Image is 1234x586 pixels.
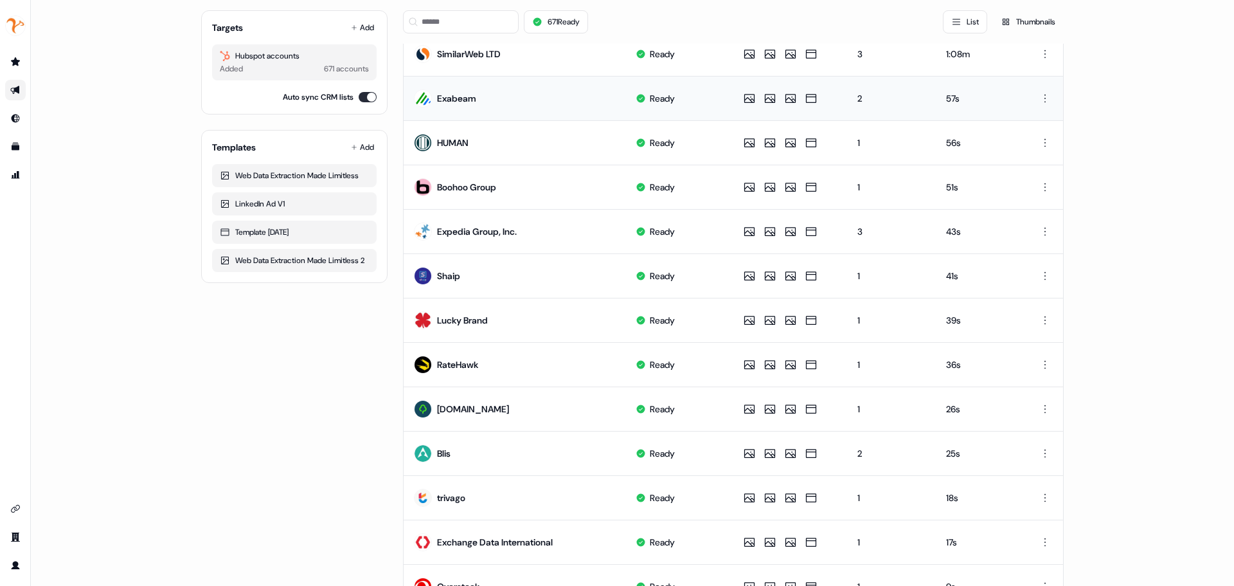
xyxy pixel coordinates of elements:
[857,536,925,549] div: 1
[5,527,26,547] a: Go to team
[946,181,1011,194] div: 51s
[5,80,26,100] a: Go to outbound experience
[437,447,451,460] div: Blis
[348,138,377,156] button: Add
[437,92,476,105] div: Exabeam
[650,48,675,60] div: Ready
[857,181,925,194] div: 1
[348,19,377,37] button: Add
[946,358,1011,371] div: 36s
[650,314,675,327] div: Ready
[437,270,460,282] div: Shaip
[946,314,1011,327] div: 39s
[992,10,1064,33] button: Thumbnails
[220,197,369,210] div: LinkedIn Ad V1
[650,136,675,149] div: Ready
[650,536,675,549] div: Ready
[857,358,925,371] div: 1
[857,270,925,282] div: 1
[857,48,925,60] div: 3
[5,555,26,576] a: Go to profile
[650,491,675,504] div: Ready
[5,108,26,129] a: Go to Inbound
[212,141,256,154] div: Templates
[946,225,1011,238] div: 43s
[437,181,496,194] div: Boohoo Group
[437,403,509,416] div: [DOMAIN_NAME]
[437,225,517,238] div: Expedia Group, Inc.
[857,225,925,238] div: 3
[946,92,1011,105] div: 57s
[857,92,925,105] div: 2
[857,491,925,504] div: 1
[324,62,369,75] div: 671 accounts
[220,50,369,62] div: Hubspot accounts
[220,254,369,267] div: Web Data Extraction Made Limitless 2
[946,270,1011,282] div: 41s
[212,21,243,34] div: Targets
[5,499,26,519] a: Go to integrations
[437,136,469,149] div: HUMAN
[437,48,501,60] div: SimilarWeb LTD
[650,403,675,416] div: Ready
[437,358,478,371] div: RateHawk
[857,314,925,327] div: 1
[857,403,925,416] div: 1
[650,270,675,282] div: Ready
[946,136,1011,149] div: 56s
[220,62,243,75] div: Added
[524,10,588,33] button: 671Ready
[650,358,675,371] div: Ready
[650,181,675,194] div: Ready
[943,10,987,33] button: List
[946,48,1011,60] div: 1:08m
[650,92,675,105] div: Ready
[946,447,1011,460] div: 25s
[946,536,1011,549] div: 17s
[5,165,26,185] a: Go to attribution
[5,136,26,157] a: Go to templates
[283,91,353,104] label: Auto sync CRM lists
[857,136,925,149] div: 1
[437,314,488,327] div: Lucky Brand
[946,403,1011,416] div: 26s
[5,51,26,72] a: Go to prospects
[650,225,675,238] div: Ready
[437,536,553,549] div: Exchange Data International
[857,447,925,460] div: 2
[437,491,465,504] div: trivago
[650,447,675,460] div: Ready
[220,169,369,182] div: Web Data Extraction Made Limitless
[220,226,369,239] div: Template [DATE]
[946,491,1011,504] div: 18s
